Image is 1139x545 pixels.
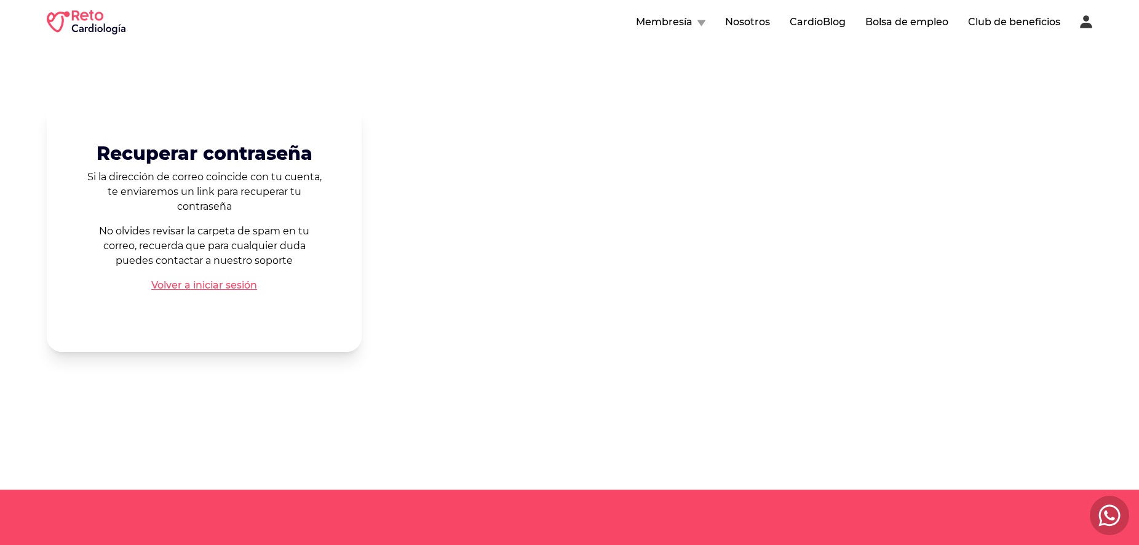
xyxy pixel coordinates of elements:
[47,10,125,34] img: RETO Cardio Logo
[86,170,322,214] p: Si la dirección de correo coincide con tu cuenta, te enviaremos un link para recuperar tu contraseña
[636,15,705,30] button: Membresía
[86,143,322,165] h2: Recuperar contraseña
[86,224,322,268] p: No olvides revisar la carpeta de spam en tu correo, recuerda que para cualquier duda puedes conta...
[790,15,846,30] button: CardioBlog
[865,15,948,30] button: Bolsa de empleo
[151,278,257,293] a: Volver a iniciar sesión
[968,15,1060,30] button: Club de beneficios
[725,15,770,30] button: Nosotros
